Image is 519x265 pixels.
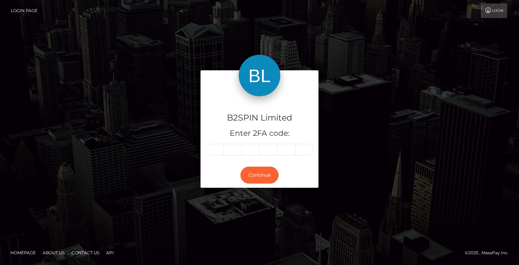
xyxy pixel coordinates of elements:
a: Homepage [8,247,39,258]
a: Login Page [11,3,37,18]
a: Contact Us [69,247,102,258]
a: API [103,247,117,258]
a: Login [481,3,507,18]
h4: B2SPIN Limited [206,112,313,124]
div: © 2025 , MassPay Inc. [465,249,514,257]
button: Continue [240,167,279,184]
img: B2SPIN Limited [239,55,280,96]
h5: Enter 2FA code: [206,128,313,139]
a: About Us [40,247,67,258]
